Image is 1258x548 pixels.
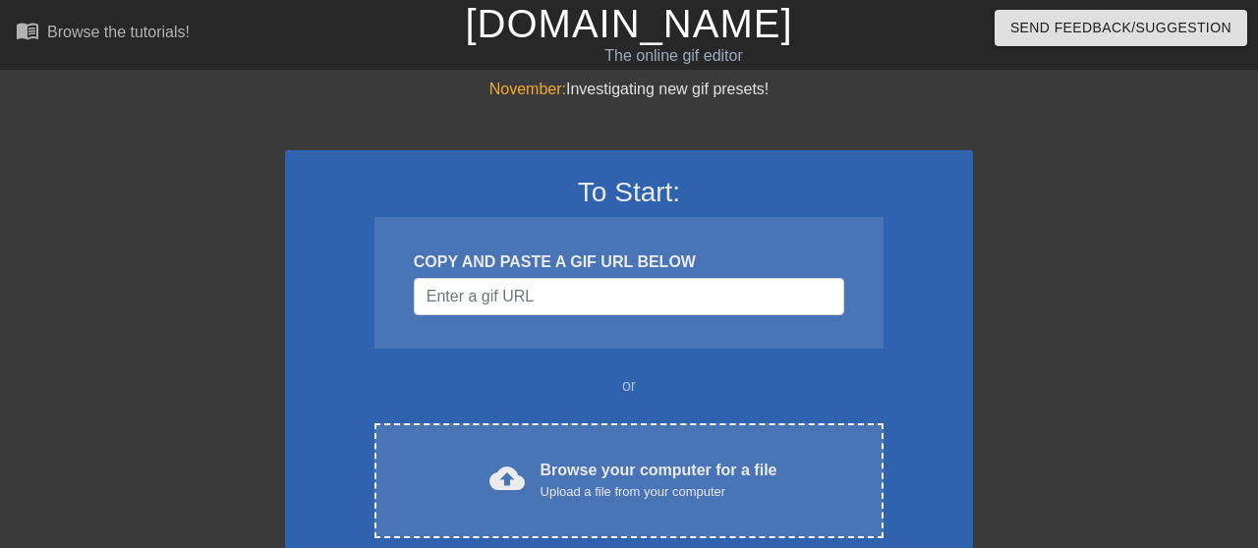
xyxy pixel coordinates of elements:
[414,250,844,274] div: COPY AND PASTE A GIF URL BELOW
[541,459,777,502] div: Browse your computer for a file
[16,19,39,42] span: menu_book
[489,81,566,97] span: November:
[336,374,922,398] div: or
[465,2,792,45] a: [DOMAIN_NAME]
[285,78,973,101] div: Investigating new gif presets!
[429,44,919,68] div: The online gif editor
[995,10,1247,46] button: Send Feedback/Suggestion
[16,19,190,49] a: Browse the tutorials!
[47,24,190,40] div: Browse the tutorials!
[541,482,777,502] div: Upload a file from your computer
[489,461,525,496] span: cloud_upload
[414,278,844,315] input: Username
[311,176,947,209] h3: To Start:
[1010,16,1231,40] span: Send Feedback/Suggestion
